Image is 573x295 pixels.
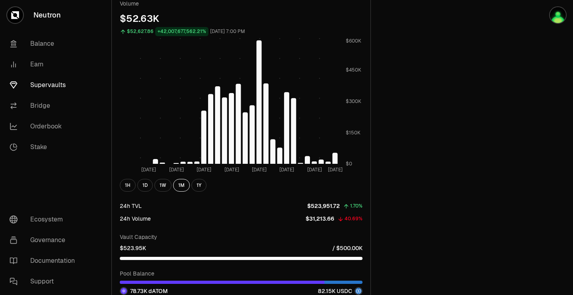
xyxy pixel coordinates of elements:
div: 40.69% [345,214,363,223]
div: $52,627.86 [127,27,154,36]
tspan: $150K [346,130,361,136]
a: Documentation [3,250,86,271]
a: Earn [3,54,86,75]
a: Balance [3,33,86,54]
tspan: [DATE] [279,167,294,173]
p: $523,951.72 [307,202,340,210]
tspan: $300K [346,98,361,105]
button: 1W [154,179,172,192]
tspan: $0 [346,161,352,167]
p: $31,213.66 [306,215,334,223]
p: Pool Balance [120,270,363,278]
div: 82.15K USDC [318,287,363,295]
a: Orderbook [3,116,86,137]
tspan: [DATE] [224,167,239,173]
tspan: [DATE] [307,167,322,173]
button: 1H [120,179,136,192]
p: $523.95K [120,244,146,252]
img: Atom Staking [550,7,566,23]
tspan: [DATE] [328,167,343,173]
img: USDC Logo [355,288,362,294]
img: dATOM Logo [121,288,127,294]
a: Ecosystem [3,209,86,230]
a: Bridge [3,95,86,116]
p: / $500.00K [332,244,363,252]
button: 1D [137,179,153,192]
div: 1.70% [350,202,363,211]
div: 78.73K dATOM [120,287,168,295]
div: 24h TVL [120,202,142,210]
a: Supervaults [3,75,86,95]
tspan: $600K [346,38,361,44]
div: +42,007,677,562.21% [155,27,209,36]
a: Stake [3,137,86,157]
p: Vault Capacity [120,233,363,241]
div: $52.63K [120,12,363,25]
tspan: [DATE] [141,167,156,173]
div: [DATE] 7:00 PM [210,27,245,36]
button: 1Y [191,179,207,192]
a: Governance [3,230,86,250]
tspan: [DATE] [252,167,267,173]
tspan: [DATE] [197,167,211,173]
button: 1M [173,179,190,192]
div: 24h Volume [120,215,151,223]
a: Support [3,271,86,292]
tspan: $450K [346,67,361,73]
tspan: [DATE] [169,167,184,173]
